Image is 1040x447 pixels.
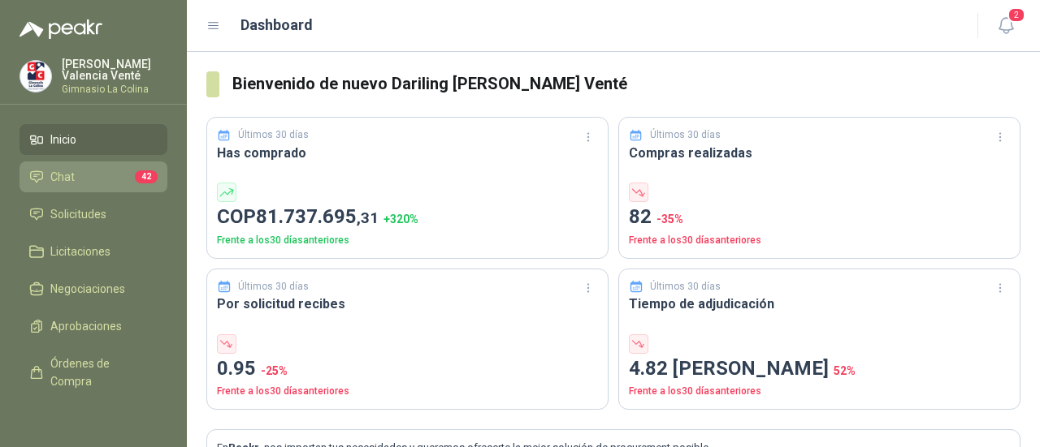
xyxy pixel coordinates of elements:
[62,58,167,81] p: [PERSON_NAME] Valencia Venté
[19,161,167,192] a: Chat42
[217,143,598,163] h3: Has comprado
[629,233,1010,248] p: Frente a los 30 días anteriores
[650,127,721,143] p: Últimos 30 días
[238,127,309,143] p: Últimos 30 días
[217,294,598,314] h3: Por solicitud recibes
[629,202,1010,233] p: 82
[261,364,288,377] span: -25 %
[50,131,76,148] span: Inicio
[217,354,598,385] p: 0.95
[629,384,1010,399] p: Frente a los 30 días anteriores
[1007,7,1025,23] span: 2
[19,124,167,155] a: Inicio
[217,233,598,248] p: Frente a los 30 días anteriores
[62,84,167,94] p: Gimnasio La Colina
[383,213,418,226] span: + 320 %
[256,205,379,228] span: 81.737.695
[50,168,75,186] span: Chat
[135,170,158,183] span: 42
[19,273,167,304] a: Negociaciones
[629,294,1010,314] h3: Tiempo de adjudicación
[19,19,102,39] img: Logo peakr
[238,279,309,294] p: Últimos 30 días
[20,61,51,92] img: Company Logo
[50,205,106,223] span: Solicitudes
[357,208,379,227] span: ,31
[656,213,683,226] span: -35 %
[19,236,167,267] a: Licitaciones
[217,202,598,233] p: COP
[50,280,125,298] span: Negociaciones
[834,364,856,377] span: 52 %
[19,403,167,434] a: Manuales y ayuda
[232,71,1021,97] h3: Bienvenido de nuevo Dariling [PERSON_NAME] Venté
[217,384,598,399] p: Frente a los 30 días anteriores
[991,11,1020,41] button: 2
[629,354,1010,385] p: 4.82 [PERSON_NAME]
[50,317,122,335] span: Aprobaciones
[650,279,721,294] p: Últimos 30 días
[19,199,167,230] a: Solicitudes
[50,355,152,390] span: Órdenes de Compra
[19,348,167,397] a: Órdenes de Compra
[240,14,313,37] h1: Dashboard
[19,311,167,342] a: Aprobaciones
[629,143,1010,163] h3: Compras realizadas
[50,243,110,260] span: Licitaciones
